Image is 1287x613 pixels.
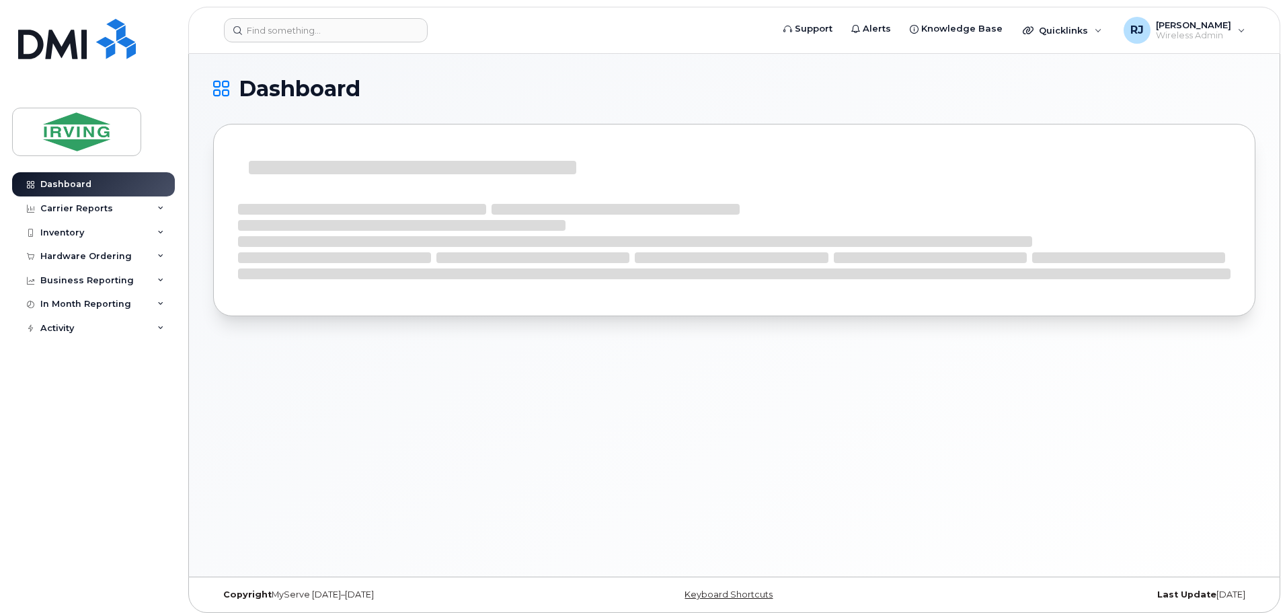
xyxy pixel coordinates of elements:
strong: Last Update [1157,589,1216,600]
span: Dashboard [239,79,360,99]
div: MyServe [DATE]–[DATE] [213,589,561,600]
div: [DATE] [908,589,1255,600]
strong: Copyright [223,589,272,600]
a: Keyboard Shortcuts [685,589,773,600]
